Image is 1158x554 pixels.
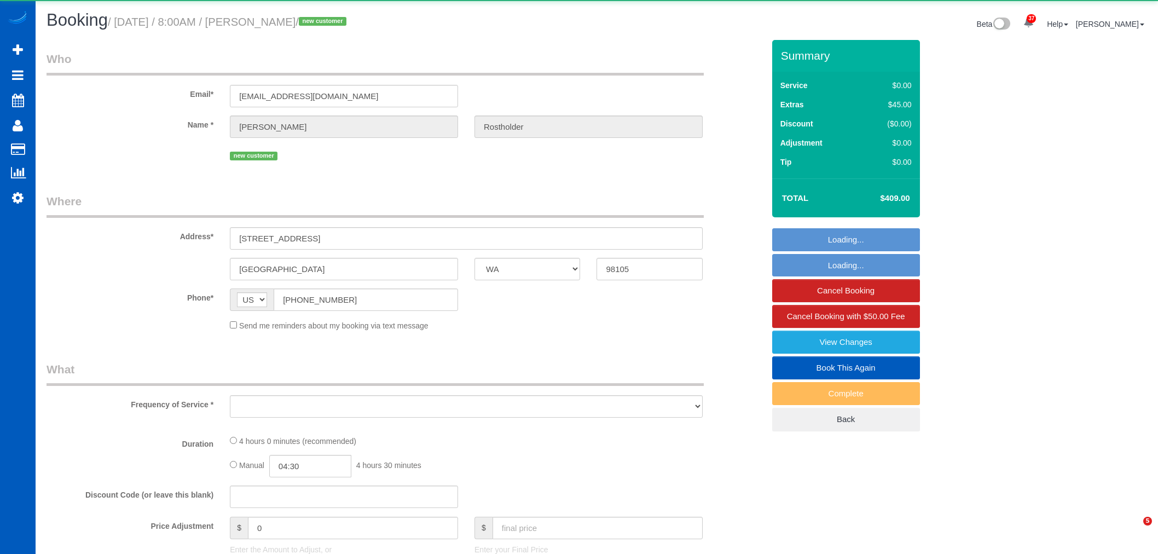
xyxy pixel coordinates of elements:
[47,193,704,218] legend: Where
[474,116,703,138] input: Last Name*
[1047,20,1068,28] a: Help
[38,227,222,242] label: Address*
[239,461,264,470] span: Manual
[772,305,920,328] a: Cancel Booking with $50.00 Fee
[239,437,356,446] span: 4 hours 0 minutes (recommended)
[38,395,222,410] label: Frequency of Service *
[787,311,905,321] span: Cancel Booking with $50.00 Fee
[1076,20,1144,28] a: [PERSON_NAME]
[38,85,222,100] label: Email*
[493,517,703,539] input: final price
[780,80,808,91] label: Service
[992,18,1010,32] img: New interface
[847,194,910,203] h4: $409.00
[47,361,704,386] legend: What
[782,193,809,203] strong: Total
[865,118,912,129] div: ($0.00)
[865,99,912,110] div: $45.00
[230,258,458,280] input: City*
[1027,14,1036,23] span: 37
[780,99,804,110] label: Extras
[38,517,222,532] label: Price Adjustment
[597,258,702,280] input: Zip Code*
[780,118,813,129] label: Discount
[865,137,912,148] div: $0.00
[780,137,823,148] label: Adjustment
[1121,517,1147,543] iframe: Intercom live chat
[299,17,346,26] span: new customer
[474,517,493,539] span: $
[772,356,920,379] a: Book This Again
[977,20,1011,28] a: Beta
[274,288,458,311] input: Phone*
[780,157,792,168] label: Tip
[356,461,421,470] span: 4 hours 30 minutes
[772,279,920,302] a: Cancel Booking
[230,85,458,107] input: Email*
[1018,11,1039,35] a: 37
[230,116,458,138] input: First Name*
[38,486,222,500] label: Discount Code (or leave this blank)
[7,11,28,26] img: Automaid Logo
[781,49,914,62] h3: Summary
[865,80,912,91] div: $0.00
[239,321,429,330] span: Send me reminders about my booking via text message
[1143,517,1152,526] span: 5
[47,10,108,30] span: Booking
[38,288,222,303] label: Phone*
[38,435,222,449] label: Duration
[296,16,350,28] span: /
[865,157,912,168] div: $0.00
[772,331,920,354] a: View Changes
[230,152,277,160] span: new customer
[772,408,920,431] a: Back
[47,51,704,76] legend: Who
[230,517,248,539] span: $
[38,116,222,130] label: Name *
[108,16,350,28] small: / [DATE] / 8:00AM / [PERSON_NAME]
